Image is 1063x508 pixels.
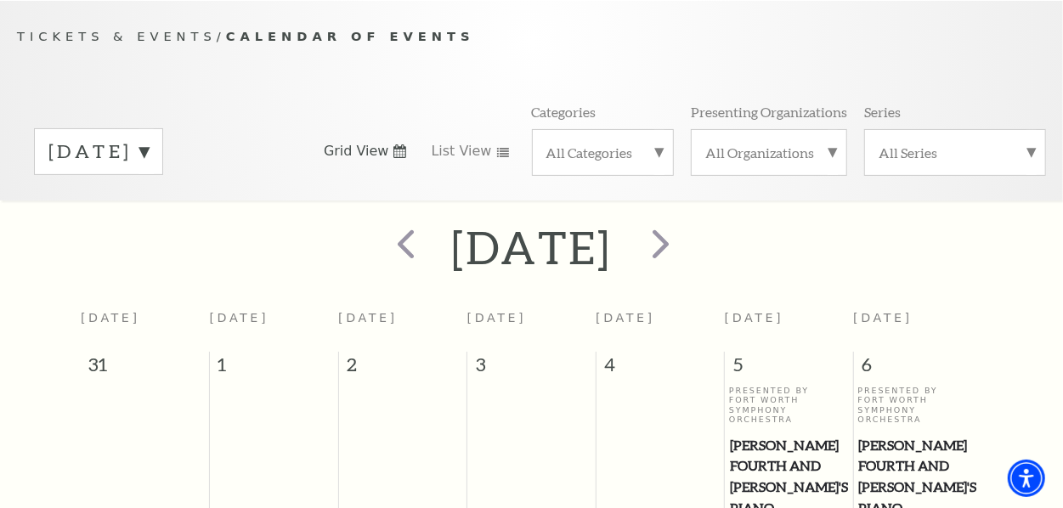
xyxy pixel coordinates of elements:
[597,352,725,386] span: 4
[17,29,217,43] span: Tickets & Events
[532,103,597,121] p: Categories
[81,352,209,386] span: 31
[451,220,612,274] h2: [DATE]
[729,386,849,425] p: Presented By Fort Worth Symphony Orchestra
[210,352,338,386] span: 1
[338,311,398,325] span: [DATE]
[705,144,833,161] label: All Organizations
[546,144,660,161] label: All Categories
[373,217,435,277] button: prev
[879,144,1032,161] label: All Series
[725,352,853,386] span: 5
[81,311,140,325] span: [DATE]
[854,352,982,386] span: 6
[467,352,596,386] span: 3
[432,142,492,161] span: List View
[339,352,467,386] span: 2
[210,311,269,325] span: [DATE]
[226,29,475,43] span: Calendar of Events
[725,311,784,325] span: [DATE]
[324,142,389,161] span: Grid View
[1008,460,1045,497] div: Accessibility Menu
[467,311,527,325] span: [DATE]
[17,26,1046,48] p: /
[628,217,690,277] button: next
[864,103,901,121] p: Series
[853,311,913,325] span: [DATE]
[691,103,847,121] p: Presenting Organizations
[596,311,655,325] span: [DATE]
[48,138,149,165] label: [DATE]
[858,386,979,425] p: Presented By Fort Worth Symphony Orchestra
